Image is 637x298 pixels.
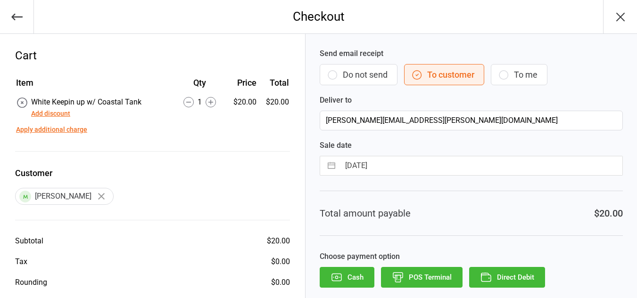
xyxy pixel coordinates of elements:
[15,235,43,247] div: Subtotal
[15,167,290,179] label: Customer
[320,95,623,106] label: Deliver to
[267,235,290,247] div: $20.00
[320,206,411,220] div: Total amount payable
[491,64,547,85] button: To me
[16,76,173,96] th: Item
[31,109,70,119] button: Add discount
[320,48,623,59] label: Send email receipt
[320,140,623,151] label: Sale date
[320,267,374,288] button: Cash
[320,64,397,85] button: Do not send
[15,188,114,205] div: [PERSON_NAME]
[469,267,545,288] button: Direct Debit
[381,267,463,288] button: POS Terminal
[15,47,290,64] div: Cart
[320,251,623,262] label: Choose payment option
[320,111,623,130] input: Customer Email
[174,76,226,96] th: Qty
[15,256,27,267] div: Tax
[174,97,226,108] div: 1
[594,206,623,220] div: $20.00
[271,256,290,267] div: $0.00
[227,97,257,108] div: $20.00
[260,76,289,96] th: Total
[31,97,141,106] span: White Keepin up w/ Coastal Tank
[260,97,289,119] td: $20.00
[271,277,290,288] div: $0.00
[16,125,87,135] button: Apply additional charge
[404,64,484,85] button: To customer
[227,76,257,89] div: Price
[15,277,47,288] div: Rounding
